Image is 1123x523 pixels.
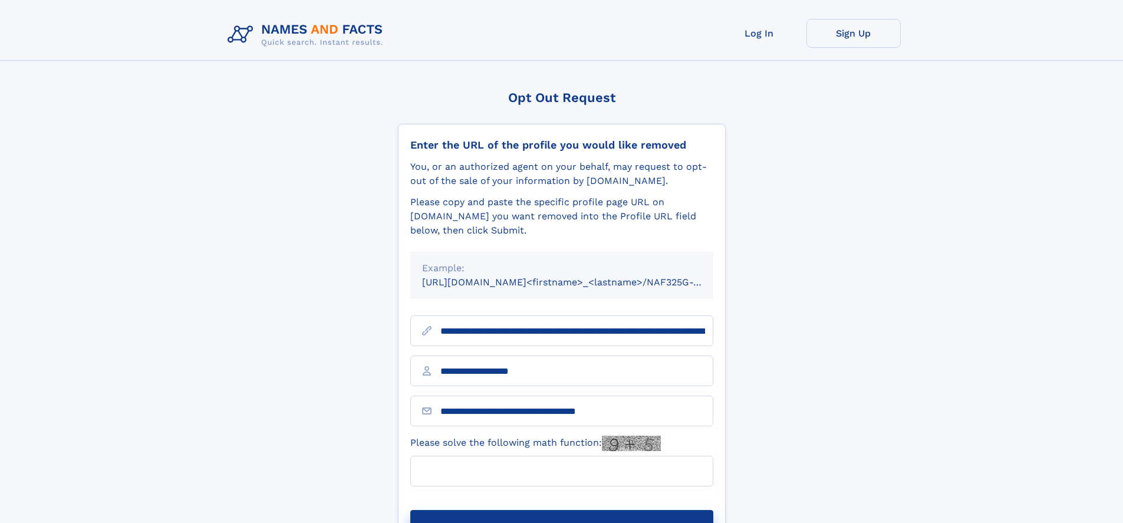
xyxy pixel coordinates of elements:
[410,195,713,238] div: Please copy and paste the specific profile page URL on [DOMAIN_NAME] you want removed into the Pr...
[410,139,713,152] div: Enter the URL of the profile you would like removed
[806,19,901,48] a: Sign Up
[422,261,702,275] div: Example:
[422,277,736,288] small: [URL][DOMAIN_NAME]<firstname>_<lastname>/NAF325G-xxxxxxxx
[712,19,806,48] a: Log In
[410,160,713,188] div: You, or an authorized agent on your behalf, may request to opt-out of the sale of your informatio...
[223,19,393,51] img: Logo Names and Facts
[410,436,661,451] label: Please solve the following math function:
[398,90,726,105] div: Opt Out Request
